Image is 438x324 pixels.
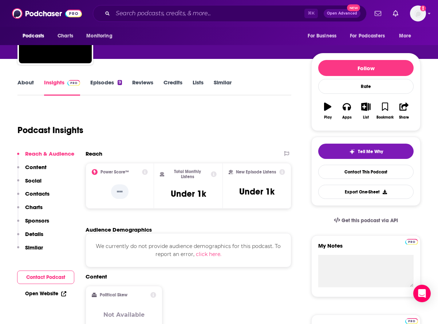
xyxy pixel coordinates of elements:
[86,150,102,157] h2: Reach
[17,217,49,231] button: Sponsors
[193,79,204,96] a: Lists
[96,243,281,257] span: We currently do not provide audience demographics for this podcast. To report an error,
[327,12,357,15] span: Open Advanced
[318,60,414,76] button: Follow
[420,5,426,11] svg: Add a profile image
[113,8,304,19] input: Search podcasts, credits, & more...
[163,79,182,96] a: Credits
[167,169,208,179] h2: Total Monthly Listens
[17,177,42,191] button: Social
[390,7,401,20] a: Show notifications dropdown
[342,115,352,120] div: Apps
[86,226,152,233] h2: Audience Demographics
[17,150,74,164] button: Reach & Audience
[405,239,418,245] img: Podchaser Pro
[328,212,404,229] a: Get this podcast via API
[399,31,411,41] span: More
[358,149,383,155] span: Tell Me Why
[405,318,418,324] img: Podchaser Pro
[25,177,42,184] p: Social
[132,79,153,96] a: Reviews
[395,98,414,124] button: Share
[86,31,112,41] span: Monitoring
[25,204,43,211] p: Charts
[111,184,129,199] p: --
[17,244,43,257] button: Similar
[342,217,398,224] span: Get this podcast via API
[17,125,83,136] h1: Podcast Insights
[345,29,395,43] button: open menu
[308,31,336,41] span: For Business
[324,115,332,120] div: Play
[25,190,50,197] p: Contacts
[17,164,47,177] button: Content
[17,204,43,217] button: Charts
[318,144,414,159] button: tell me why sparkleTell Me Why
[44,79,80,96] a: InsightsPodchaser Pro
[25,150,74,157] p: Reach & Audience
[100,169,129,175] h2: Power Score™
[90,79,122,96] a: Episodes9
[103,311,145,318] h3: Not Available
[25,291,66,297] a: Open Website
[410,5,426,21] img: User Profile
[318,98,337,124] button: Play
[410,5,426,21] span: Logged in as patiencebaldacci
[214,79,232,96] a: Similar
[413,285,431,302] div: Open Intercom Messenger
[337,98,356,124] button: Apps
[350,31,385,41] span: For Podcasters
[405,317,418,324] a: Pro website
[100,292,127,297] h2: Political Skew
[376,115,394,120] div: Bookmark
[53,29,78,43] a: Charts
[318,185,414,199] button: Export One-Sheet
[12,7,82,20] img: Podchaser - Follow, Share and Rate Podcasts
[394,29,421,43] button: open menu
[93,5,367,22] div: Search podcasts, credits, & more...
[405,238,418,245] a: Pro website
[318,165,414,179] a: Contact This Podcast
[303,29,346,43] button: open menu
[356,98,375,124] button: List
[375,98,394,124] button: Bookmark
[118,80,122,85] div: 9
[171,188,206,199] h3: Under 1k
[25,217,49,224] p: Sponsors
[363,115,369,120] div: List
[17,29,54,43] button: open menu
[58,31,73,41] span: Charts
[399,115,409,120] div: Share
[349,149,355,155] img: tell me why sparkle
[372,7,384,20] a: Show notifications dropdown
[17,79,34,96] a: About
[81,29,122,43] button: open menu
[17,231,43,244] button: Details
[410,5,426,21] button: Show profile menu
[236,169,276,175] h2: New Episode Listens
[25,164,47,171] p: Content
[318,242,414,255] label: My Notes
[239,186,275,197] h3: Under 1k
[318,79,414,94] div: Rate
[23,31,44,41] span: Podcasts
[25,244,43,251] p: Similar
[17,190,50,204] button: Contacts
[17,271,74,284] button: Contact Podcast
[67,80,80,86] img: Podchaser Pro
[25,231,43,237] p: Details
[324,9,360,18] button: Open AdvancedNew
[304,9,318,18] span: ⌘ K
[196,250,221,258] button: click here.
[347,4,360,11] span: New
[86,273,285,280] h2: Content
